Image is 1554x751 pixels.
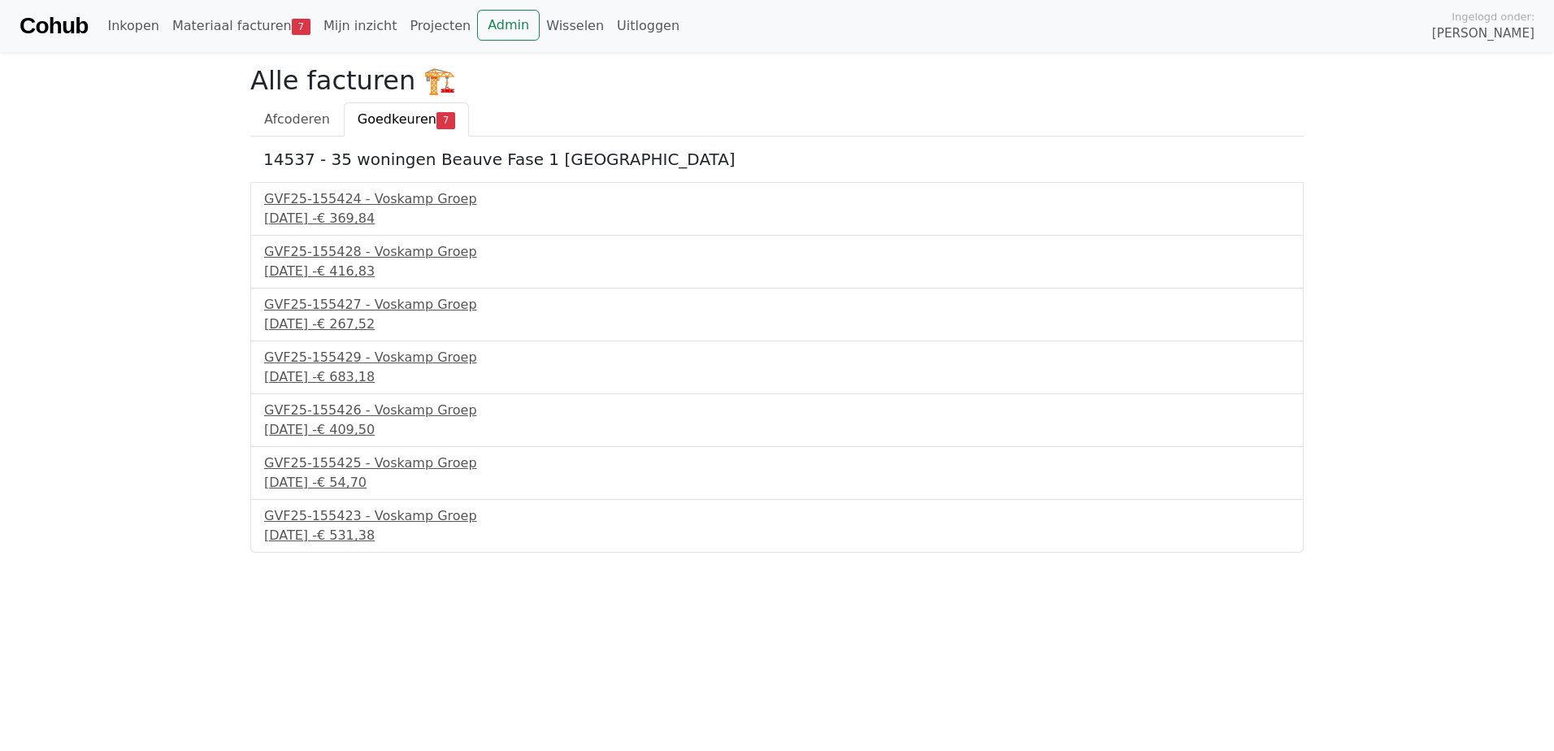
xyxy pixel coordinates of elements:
[264,262,1290,281] div: [DATE] -
[1452,9,1534,24] span: Ingelogd onder:
[250,102,344,137] a: Afcoderen
[264,526,1290,545] div: [DATE] -
[250,65,1304,96] h2: Alle facturen 🏗️
[264,348,1290,367] div: GVF25-155429 - Voskamp Groep
[264,242,1290,281] a: GVF25-155428 - Voskamp Groep[DATE] -€ 416,83
[317,527,375,543] span: € 531,38
[317,475,367,490] span: € 54,70
[264,111,330,127] span: Afcoderen
[264,420,1290,440] div: [DATE] -
[20,7,88,46] a: Cohub
[264,367,1290,387] div: [DATE] -
[358,111,436,127] span: Goedkeuren
[264,209,1290,228] div: [DATE] -
[540,10,610,42] a: Wisselen
[1432,24,1534,43] span: [PERSON_NAME]
[264,401,1290,440] a: GVF25-155426 - Voskamp Groep[DATE] -€ 409,50
[264,295,1290,334] a: GVF25-155427 - Voskamp Groep[DATE] -€ 267,52
[344,102,469,137] a: Goedkeuren7
[264,506,1290,526] div: GVF25-155423 - Voskamp Groep
[317,422,375,437] span: € 409,50
[317,263,375,279] span: € 416,83
[264,189,1290,228] a: GVF25-155424 - Voskamp Groep[DATE] -€ 369,84
[292,19,310,35] span: 7
[264,189,1290,209] div: GVF25-155424 - Voskamp Groep
[264,454,1290,493] a: GVF25-155425 - Voskamp Groep[DATE] -€ 54,70
[166,10,317,42] a: Materiaal facturen7
[610,10,686,42] a: Uitloggen
[264,295,1290,315] div: GVF25-155427 - Voskamp Groep
[477,10,540,41] a: Admin
[436,112,455,128] span: 7
[317,369,375,384] span: € 683,18
[264,401,1290,420] div: GVF25-155426 - Voskamp Groep
[264,242,1290,262] div: GVF25-155428 - Voskamp Groep
[263,150,1291,169] h5: 14537 - 35 woningen Beauve Fase 1 [GEOGRAPHIC_DATA]
[101,10,165,42] a: Inkopen
[317,10,404,42] a: Mijn inzicht
[317,316,375,332] span: € 267,52
[264,506,1290,545] a: GVF25-155423 - Voskamp Groep[DATE] -€ 531,38
[264,315,1290,334] div: [DATE] -
[264,454,1290,473] div: GVF25-155425 - Voskamp Groep
[317,211,375,226] span: € 369,84
[264,348,1290,387] a: GVF25-155429 - Voskamp Groep[DATE] -€ 683,18
[403,10,477,42] a: Projecten
[264,473,1290,493] div: [DATE] -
